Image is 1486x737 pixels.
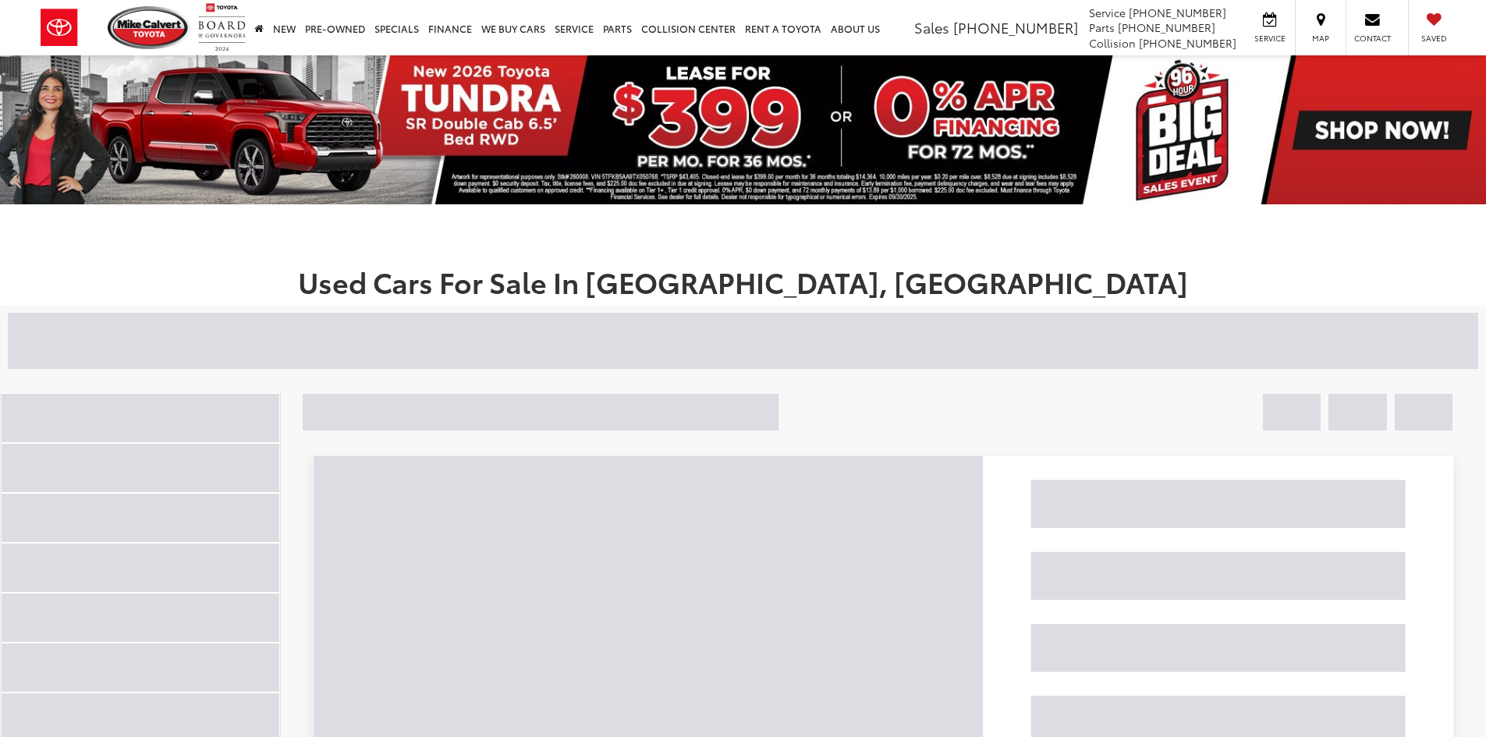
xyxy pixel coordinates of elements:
span: Parts [1089,19,1115,35]
span: [PHONE_NUMBER] [1118,19,1215,35]
span: Collision [1089,35,1136,51]
span: Saved [1417,33,1451,44]
span: Service [1089,5,1126,20]
span: Contact [1354,33,1391,44]
span: [PHONE_NUMBER] [953,17,1078,37]
span: Service [1252,33,1287,44]
img: Mike Calvert Toyota [108,6,190,49]
span: Map [1303,33,1338,44]
span: [PHONE_NUMBER] [1139,35,1236,51]
span: Sales [914,17,949,37]
span: [PHONE_NUMBER] [1129,5,1226,20]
